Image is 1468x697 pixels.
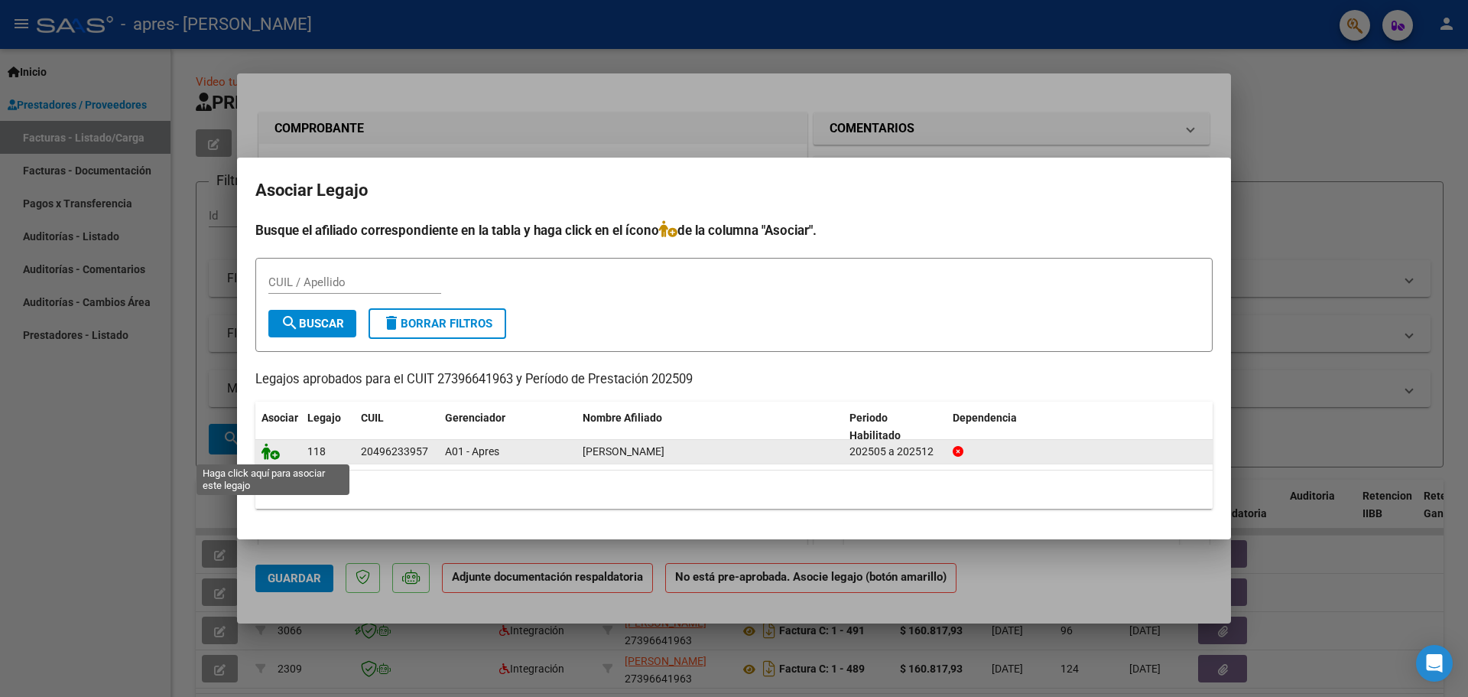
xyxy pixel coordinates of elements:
h4: Busque el afiliado correspondiente en la tabla y haga click en el ícono de la columna "Asociar". [255,220,1213,240]
span: Buscar [281,317,344,331]
datatable-header-cell: Gerenciador [439,402,576,452]
span: Periodo Habilitado [849,412,901,441]
span: Asociar [261,412,298,424]
h2: Asociar Legajo [255,176,1213,205]
div: 20496233957 [361,443,428,461]
div: 202505 a 202512 [849,443,940,461]
datatable-header-cell: CUIL [355,402,439,452]
button: Borrar Filtros [369,308,506,339]
datatable-header-cell: Nombre Afiliado [576,402,843,452]
span: Borrar Filtros [382,317,492,331]
datatable-header-cell: Asociar [255,402,301,452]
datatable-header-cell: Periodo Habilitado [843,402,947,452]
p: Legajos aprobados para el CUIT 27396641963 y Período de Prestación 202509 [255,370,1213,389]
span: BORRO SCUDIERI FRANCO SEBASTIAN [583,445,664,458]
span: Legajo [307,412,341,424]
div: Open Intercom Messenger [1416,645,1453,682]
span: CUIL [361,412,384,424]
span: A01 - Apres [445,445,499,458]
span: Gerenciador [445,412,505,424]
button: Buscar [268,310,356,337]
datatable-header-cell: Dependencia [947,402,1213,452]
span: Dependencia [953,412,1017,424]
span: 118 [307,445,326,458]
mat-icon: search [281,314,299,332]
div: 1 registros [255,471,1213,509]
datatable-header-cell: Legajo [301,402,355,452]
span: Nombre Afiliado [583,412,662,424]
mat-icon: delete [382,314,401,332]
